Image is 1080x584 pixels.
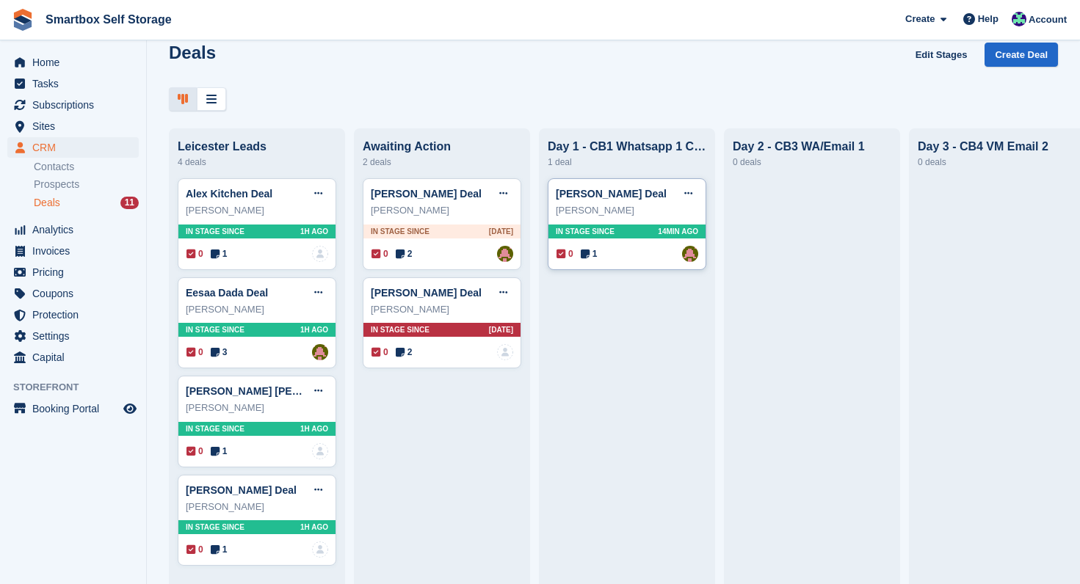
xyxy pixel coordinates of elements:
a: menu [7,326,139,346]
a: Smartbox Self Storage [40,7,178,32]
span: 1 [211,445,228,458]
a: [PERSON_NAME] Deal [371,188,482,200]
a: Eesaa Dada Deal [186,287,268,299]
img: deal-assignee-blank [312,541,328,558]
div: Day 2 - CB3 WA/Email 1 [733,140,891,153]
div: [PERSON_NAME] [371,302,513,317]
span: [DATE] [489,226,513,237]
span: Tasks [32,73,120,94]
div: [PERSON_NAME] [186,302,328,317]
div: 0 deals [918,153,1076,171]
span: Sites [32,116,120,136]
a: menu [7,398,139,419]
span: 0 [186,247,203,260]
span: Coupons [32,283,120,304]
img: Alex Selenitsas [682,246,698,262]
a: Alex Selenitsas [497,246,513,262]
span: CRM [32,137,120,158]
div: [PERSON_NAME] [186,500,328,514]
a: Contacts [34,160,139,174]
span: Create [905,12,935,26]
span: Booking Portal [32,398,120,419]
a: menu [7,262,139,282]
span: Help [978,12,999,26]
a: Alex Kitchen Deal [186,188,272,200]
span: 2 [396,247,413,260]
span: Protection [32,304,120,325]
span: Capital [32,347,120,368]
a: menu [7,95,139,115]
span: In stage since [186,423,244,434]
span: In stage since [186,324,244,335]
span: 2 [396,346,413,359]
img: deal-assignee-blank [312,443,328,459]
span: 0 [372,346,388,359]
a: [PERSON_NAME] Deal [556,188,667,200]
a: menu [7,347,139,368]
span: 14MIN AGO [658,226,698,237]
div: 0 deals [733,153,891,171]
span: 1 [211,543,228,556]
div: 1 deal [548,153,706,171]
div: [PERSON_NAME] [186,401,328,415]
div: [PERSON_NAME] [556,203,698,218]
div: Awaiting Action [363,140,521,153]
span: 1 [211,247,228,260]
div: Day 1 - CB1 Whatsapp 1 CB2 [548,140,706,153]
span: In stage since [186,522,244,533]
img: Roger Canham [1012,12,1026,26]
span: 0 [186,445,203,458]
span: Analytics [32,219,120,240]
div: [PERSON_NAME] [186,203,328,218]
span: Home [32,52,120,73]
div: 4 deals [178,153,336,171]
span: 1 [581,247,598,260]
img: deal-assignee-blank [497,344,513,360]
a: Create Deal [985,43,1058,67]
span: Prospects [34,178,79,191]
span: Pricing [32,262,120,282]
span: 0 [372,247,388,260]
a: menu [7,304,139,325]
a: menu [7,283,139,304]
span: Invoices [32,241,120,261]
div: [PERSON_NAME] [371,203,513,218]
span: Storefront [13,380,146,395]
span: Settings [32,326,120,346]
a: menu [7,52,139,73]
img: deal-assignee-blank [312,246,328,262]
span: 1H AGO [300,324,328,335]
span: In stage since [186,226,244,237]
span: 0 [557,247,573,260]
a: menu [7,137,139,158]
img: Alex Selenitsas [312,344,328,360]
span: 0 [186,346,203,359]
span: In stage since [371,324,430,335]
a: [PERSON_NAME] [PERSON_NAME] [186,385,361,397]
a: [PERSON_NAME] Deal [371,287,482,299]
span: 1H AGO [300,423,328,434]
a: Edit Stages [910,43,974,67]
h1: Deals [169,43,216,62]
span: 0 [186,543,203,556]
span: 1H AGO [300,522,328,533]
span: Account [1029,12,1067,27]
img: stora-icon-8386f47178a22dfd0bd8f6a31ec36ba5ce8667c1dd55bd0f319d3a0aa187defe.svg [12,9,34,31]
span: In stage since [371,226,430,237]
span: Subscriptions [32,95,120,115]
a: Prospects [34,177,139,192]
a: menu [7,116,139,136]
div: 11 [120,197,139,209]
a: [PERSON_NAME] Deal [186,484,297,496]
span: Deals [34,196,60,210]
span: [DATE] [489,324,513,335]
a: Deals 11 [34,195,139,211]
div: Leicester Leads [178,140,336,153]
span: In stage since [556,226,615,237]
